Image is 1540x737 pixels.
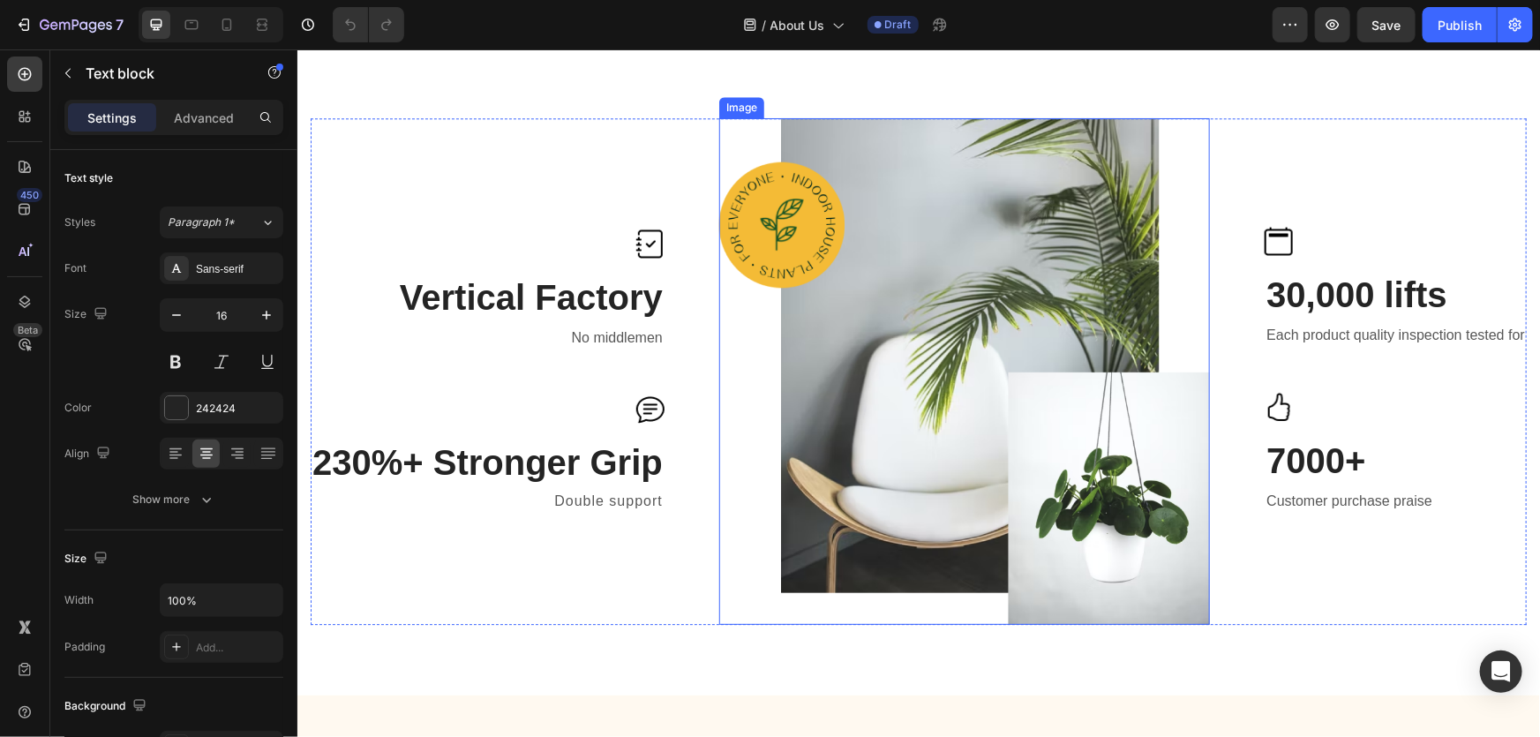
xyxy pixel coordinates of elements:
[161,584,282,616] input: Auto
[64,170,113,186] div: Text style
[17,188,42,202] div: 450
[64,695,150,718] div: Background
[7,7,131,42] button: 7
[1372,18,1401,33] span: Save
[333,7,404,42] div: Undo/Redo
[86,63,236,84] p: Text block
[1438,16,1482,34] div: Publish
[969,440,1228,465] p: Customer purchase praise
[64,442,114,466] div: Align
[174,109,234,127] p: Advanced
[64,547,111,571] div: Size
[762,16,767,34] span: /
[64,214,95,230] div: Styles
[967,387,1229,436] h3: 7000+
[87,109,137,127] p: Settings
[13,323,42,337] div: Beta
[1423,7,1497,42] button: Publish
[133,491,215,508] div: Show more
[116,14,124,35] p: 7
[196,261,279,277] div: Sans-serif
[422,69,913,575] img: Frame%20452451.png
[160,207,283,238] button: Paragraph 1*
[196,640,279,656] div: Add...
[64,303,111,327] div: Size
[64,400,92,416] div: Color
[64,484,283,515] button: Show more
[969,274,1228,299] p: Each product quality inspection tested for
[196,401,279,417] div: 242424
[168,214,235,230] span: Paragraph 1*
[770,16,825,34] span: About Us
[1480,651,1522,693] div: Open Intercom Messenger
[425,50,463,66] div: Image
[297,49,1540,737] iframe: Design area
[64,592,94,608] div: Width
[1357,7,1416,42] button: Save
[967,221,1229,270] h3: 30,000 lifts
[64,639,105,655] div: Padding
[885,17,912,33] span: Draft
[64,260,86,276] div: Font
